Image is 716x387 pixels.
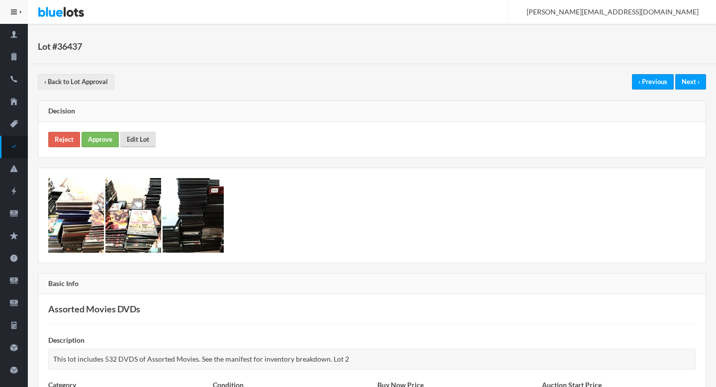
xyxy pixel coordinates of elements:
img: 42389f2c-f1b0-4f53-a142-2dda438ac24a-1745954508.jpg [105,178,161,253]
a: Approve [82,132,119,147]
img: 5b1fa908-44ce-409b-b9eb-1b08cc66cffb-1745955003.jpg [163,178,224,253]
a: Next › [675,74,706,90]
div: This lot includes 532 DVDS of Assorted Movies. See the manifest for inventory breakdown. Lot 2 [48,349,696,370]
a: Edit Lot [120,132,156,147]
a: ‹ Back to Lot Approval [38,74,114,90]
img: cfaca305-3bc2-46b9-b2f9-3b6d150ea42f-1745954421.jpg [48,178,104,253]
div: Basic Info [38,274,706,294]
span: [PERSON_NAME][EMAIL_ADDRESS][DOMAIN_NAME] [516,7,699,16]
h3: Assorted Movies DVDs [48,304,696,314]
label: Description [48,335,85,346]
h1: Lot #36437 [38,39,82,54]
a: ‹ Previous [632,74,674,90]
a: Reject [48,132,80,147]
div: Decision [38,101,706,122]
